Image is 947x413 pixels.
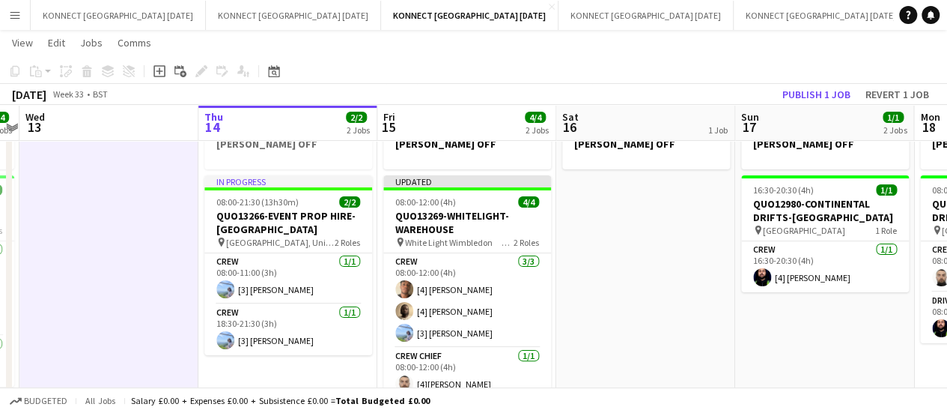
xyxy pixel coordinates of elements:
div: Salary £0.00 + Expenses £0.00 + Subsistence £0.00 = [131,395,430,406]
span: Thu [204,110,223,124]
div: [DATE] [12,87,46,102]
button: KONNECT [GEOGRAPHIC_DATA] [DATE] [206,1,381,30]
span: 15 [381,118,395,136]
span: 1/1 [876,184,897,196]
span: Week 33 [49,88,87,100]
app-card-role: Crew1/108:00-11:00 (3h)[3] [PERSON_NAME] [204,253,372,304]
button: KONNECT [GEOGRAPHIC_DATA] [DATE] [31,1,206,30]
span: Total Budgeted £0.00 [335,395,430,406]
span: 18 [918,118,940,136]
div: 1 Job [708,124,728,136]
span: 2 Roles [335,237,360,248]
div: 2 Jobs [883,124,907,136]
span: Sun [741,110,759,124]
h3: QUO13269-WHITELIGHT-WAREHOUSE [383,209,551,236]
span: [GEOGRAPHIC_DATA], University of [STREET_ADDRESS] [226,237,335,248]
h3: [PERSON_NAME] OFF [741,137,909,151]
h3: QUO13266-EVENT PROP HIRE-[GEOGRAPHIC_DATA] [204,209,372,236]
div: In progress [204,175,372,187]
a: Comms [112,33,157,52]
span: Budgeted [24,396,67,406]
app-card-role: Crew3/308:00-12:00 (4h)[4] [PERSON_NAME][4] [PERSON_NAME][3] [PERSON_NAME] [383,253,551,348]
app-card-role: Crew1/116:30-20:30 (4h)[4] [PERSON_NAME] [741,241,909,292]
h3: QUO12980-CONTINENTAL DRIFTS-[GEOGRAPHIC_DATA] [741,197,909,224]
span: Jobs [80,36,103,49]
span: Wed [25,110,45,124]
span: 08:00-12:00 (4h) [395,196,456,208]
span: [GEOGRAPHIC_DATA] [763,225,845,236]
app-card-role: Crew1/118:30-21:30 (3h)[3] [PERSON_NAME] [204,304,372,355]
button: Publish 1 job [776,85,856,104]
app-job-card: Updated08:00-12:00 (4h)4/4QUO13269-WHITELIGHT-WAREHOUSE White Light Wimbledon [STREET_ADDRESS]2 R... [383,175,551,397]
span: 2/2 [346,112,367,123]
span: 14 [202,118,223,136]
app-job-card: [PERSON_NAME] OFF [383,115,551,169]
span: 16:30-20:30 (4h) [753,184,814,196]
span: 2 Roles [514,237,539,248]
a: Edit [42,33,71,52]
span: 1/1 [883,112,904,123]
span: Sat [562,110,579,124]
span: 17 [739,118,759,136]
app-job-card: [PERSON_NAME] OFF [562,115,730,169]
span: View [12,36,33,49]
span: 13 [23,118,45,136]
span: Comms [118,36,151,49]
div: BST [93,88,108,100]
a: View [6,33,39,52]
h3: [PERSON_NAME] OFF [383,137,551,151]
button: KONNECT [GEOGRAPHIC_DATA] [DATE] [734,1,909,30]
h3: [PERSON_NAME] OFF [204,137,372,151]
h3: [PERSON_NAME] OFF [562,137,730,151]
button: KONNECT [GEOGRAPHIC_DATA] [DATE] [381,1,558,30]
div: Updated [383,175,551,187]
span: All jobs [82,395,118,406]
span: 08:00-21:30 (13h30m) [216,196,299,208]
span: 4/4 [518,196,539,208]
div: 2 Jobs [526,124,549,136]
span: 4/4 [525,112,546,123]
button: Budgeted [7,393,70,409]
div: 2 Jobs [347,124,370,136]
span: 1 Role [875,225,897,236]
span: White Light Wimbledon [STREET_ADDRESS] [405,237,514,248]
app-job-card: [PERSON_NAME] OFF [741,115,909,169]
span: 2/2 [339,196,360,208]
app-job-card: 16:30-20:30 (4h)1/1QUO12980-CONTINENTAL DRIFTS-[GEOGRAPHIC_DATA] [GEOGRAPHIC_DATA]1 RoleCrew1/116... [741,175,909,292]
app-job-card: [PERSON_NAME] OFF [204,115,372,169]
span: Fri [383,110,395,124]
span: Mon [920,110,940,124]
span: Edit [48,36,65,49]
button: Revert 1 job [859,85,935,104]
button: KONNECT [GEOGRAPHIC_DATA] [DATE] [558,1,734,30]
span: 16 [560,118,579,136]
app-card-role: Crew Chief1/108:00-12:00 (4h)[4][PERSON_NAME] [383,348,551,399]
a: Jobs [74,33,109,52]
app-job-card: In progress08:00-21:30 (13h30m)2/2QUO13266-EVENT PROP HIRE-[GEOGRAPHIC_DATA] [GEOGRAPHIC_DATA], U... [204,175,372,355]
